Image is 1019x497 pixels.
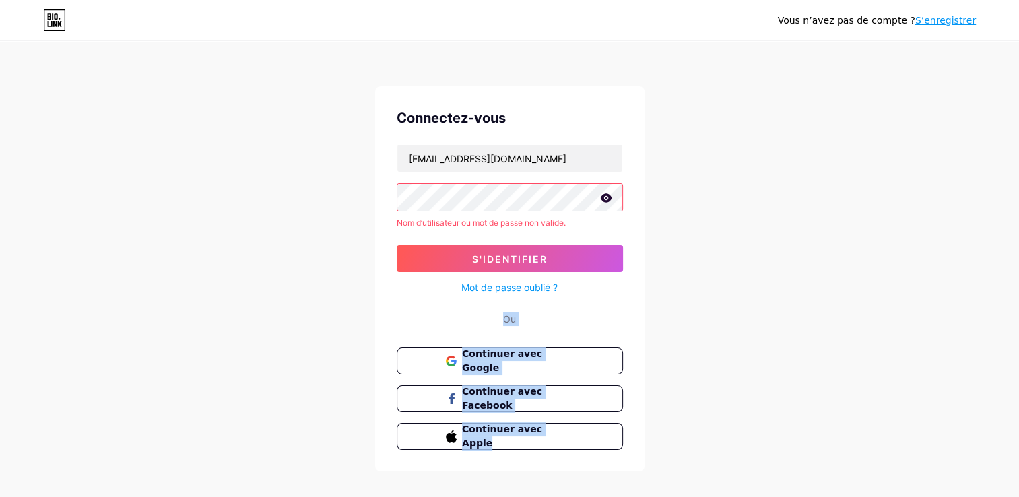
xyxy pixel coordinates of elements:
div: Vous n’avez pas de compte ? [778,13,976,28]
span: Continuer avec Google [462,347,573,375]
a: Mot de passe oublié ? [461,280,558,294]
span: Continuer avec Facebook [462,385,573,413]
span: Continuer avec Apple [462,422,573,451]
span: S'identifier [472,253,548,265]
button: Continuer avec Apple [397,423,623,450]
input: Nom d’utilisateur [397,145,622,172]
div: Ou [503,312,516,326]
button: Continuer avec Facebook [397,385,623,412]
a: S’enregistrer [915,15,976,26]
div: Nom d’utilisateur ou mot de passe non valide. [397,217,623,229]
button: S'identifier [397,245,623,272]
div: Connectez-vous [397,108,623,128]
button: Continuer avec Google [397,347,623,374]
